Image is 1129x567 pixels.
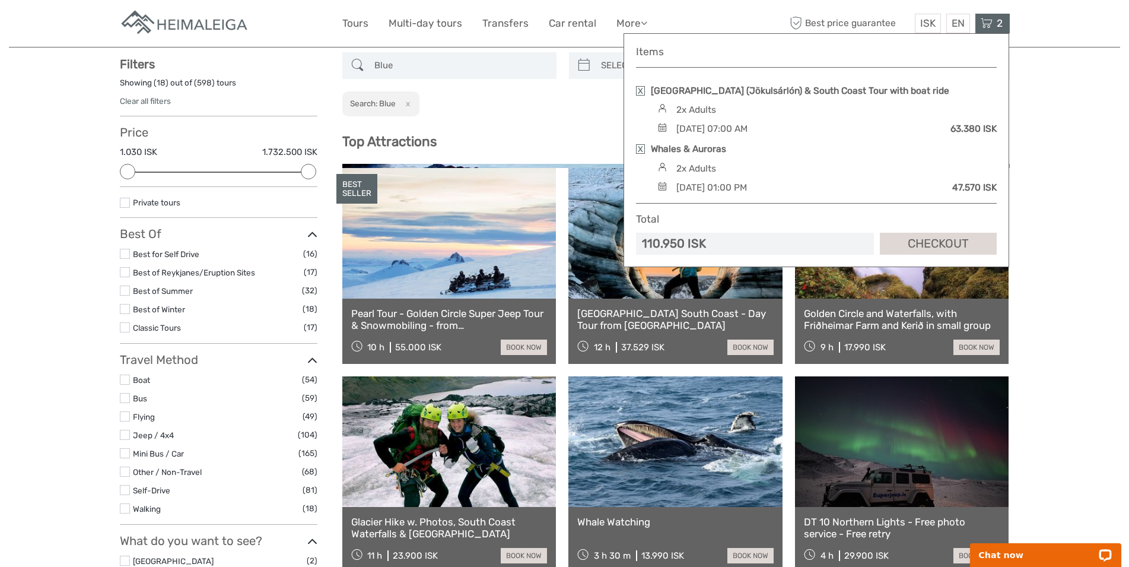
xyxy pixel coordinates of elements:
[120,77,317,96] div: Showing ( ) out of ( ) tours
[351,308,548,332] a: Pearl Tour - Golden Circle Super Jeep Tour & Snowmobiling - from [GEOGRAPHIC_DATA]
[804,516,1000,540] a: DT 10 Northern Lights - Free photo service - Free retry
[577,308,774,332] a: [GEOGRAPHIC_DATA] South Coast - Day Tour from [GEOGRAPHIC_DATA]
[120,534,317,548] h3: What do you want to see?
[596,55,777,76] input: SELECT DATES
[787,14,912,33] span: Best price guarantee
[133,556,214,566] a: [GEOGRAPHIC_DATA]
[636,46,997,58] h4: Items
[950,122,997,135] div: 63.380 ISK
[298,428,317,442] span: (104)
[962,530,1129,567] iframe: LiveChat chat widget
[133,286,193,296] a: Best of Summer
[303,483,317,497] span: (81)
[157,77,166,88] label: 18
[350,99,396,108] h2: Search: Blue
[133,249,199,259] a: Best for Self Drive
[298,446,317,460] span: (165)
[303,502,317,515] span: (18)
[304,321,317,334] span: (17)
[302,465,317,479] span: (68)
[654,182,670,191] img: calendar-black.svg
[395,342,441,353] div: 55.000 ISK
[303,410,317,423] span: (49)
[676,181,747,194] div: [DATE] 01:00 PM
[820,550,834,561] span: 4 h
[594,342,610,353] span: 12 h
[342,15,368,32] a: Tours
[549,15,596,32] a: Car rental
[367,550,382,561] span: 11 h
[641,550,684,561] div: 13.990 ISK
[133,486,170,495] a: Self-Drive
[389,15,462,32] a: Multi-day tours
[482,15,529,32] a: Transfers
[133,323,181,332] a: Classic Tours
[616,15,647,32] a: More
[302,391,317,405] span: (59)
[120,227,317,241] h3: Best Of
[577,516,774,528] a: Whale Watching
[120,353,317,367] h3: Travel Method
[397,97,414,110] button: x
[651,142,726,156] a: Whales & Auroras
[133,467,202,477] a: Other / Non-Travel
[995,17,1004,29] span: 2
[642,235,706,252] div: 110.950 ISK
[920,17,936,29] span: ISK
[844,550,889,561] div: 29.900 ISK
[953,548,1000,563] a: book now
[133,504,161,514] a: Walking
[133,198,180,207] a: Private tours
[367,342,384,353] span: 10 h
[953,340,1000,355] a: book now
[133,394,147,403] a: Bus
[133,449,184,458] a: Mini Bus / Car
[303,302,317,316] span: (18)
[120,96,171,106] a: Clear all filters
[844,342,886,353] div: 17.990 ISK
[133,412,155,422] a: Flying
[197,77,212,88] label: 598
[727,548,774,563] a: book now
[594,550,631,561] span: 3 h 30 m
[120,125,317,140] h3: Price
[820,342,834,353] span: 9 h
[651,84,949,97] a: [GEOGRAPHIC_DATA] (Jökulsárlón) & South Coast Tour with boat ride
[133,430,174,440] a: Jeep / 4x4
[120,146,157,159] label: 1.030 ISK
[946,14,970,33] div: EN
[880,233,997,255] a: Checkout
[501,548,547,563] a: book now
[804,308,1000,332] a: Golden Circle and Waterfalls, with Friðheimar Farm and Kerið in small group
[303,247,317,261] span: (16)
[302,373,317,387] span: (54)
[262,146,317,159] label: 1.732.500 ISK
[501,340,547,355] a: book now
[351,516,548,540] a: Glacier Hike w. Photos, South Coast Waterfalls & [GEOGRAPHIC_DATA]
[621,342,664,353] div: 37.529 ISK
[636,213,659,226] h4: Total
[120,9,250,38] img: Apartments in Reykjavik
[120,57,155,71] strong: Filters
[342,134,437,150] b: Top Attractions
[676,162,716,175] div: 2x Adults
[336,174,377,204] div: BEST SELLER
[304,265,317,279] span: (17)
[133,305,185,314] a: Best of Winter
[133,268,255,277] a: Best of Reykjanes/Eruption Sites
[133,375,150,385] a: Boat
[727,340,774,355] a: book now
[676,122,748,135] div: [DATE] 07:00 AM
[393,550,438,561] div: 23.900 ISK
[302,284,317,297] span: (32)
[952,181,997,194] div: 47.570 ISK
[370,55,551,76] input: SEARCH
[654,163,670,172] img: person.svg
